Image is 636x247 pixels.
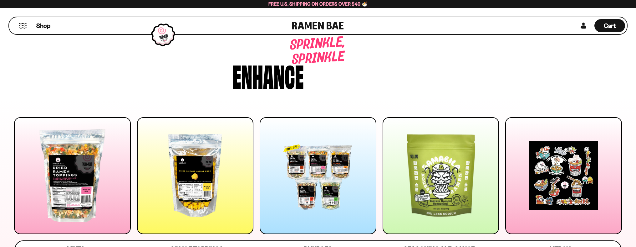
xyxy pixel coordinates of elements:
[268,1,368,7] span: Free U.S. Shipping on Orders over $40 🍜
[36,19,50,32] a: Shop
[232,60,304,90] div: Enhance
[594,17,625,34] a: Cart
[18,23,27,29] button: Mobile Menu Trigger
[604,22,616,29] span: Cart
[36,22,50,30] span: Shop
